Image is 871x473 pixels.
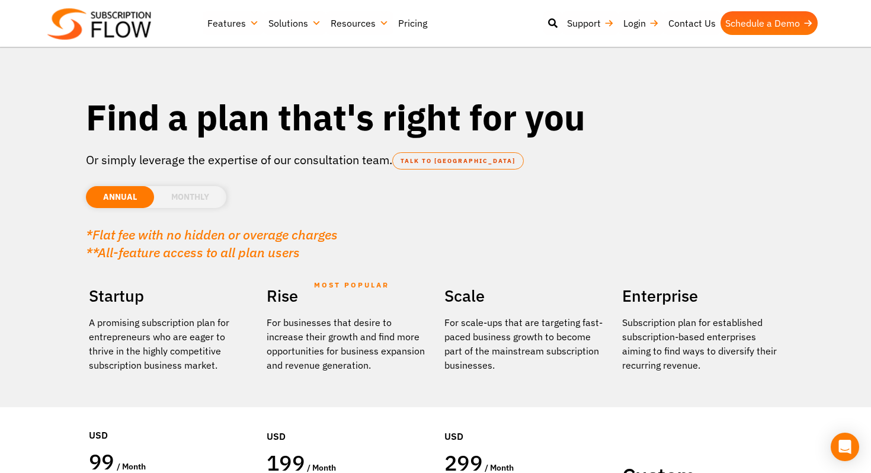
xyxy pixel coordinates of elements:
a: TALK TO [GEOGRAPHIC_DATA] [392,152,524,170]
a: Resources [326,11,393,35]
img: Subscriptionflow [47,8,151,40]
a: Features [203,11,264,35]
em: *Flat fee with no hidden or overage charges [86,226,338,243]
p: A promising subscription plan for entrepreneurs who are eager to thrive in the highly competitive... [89,315,249,372]
p: Or simply leverage the expertise of our consultation team. [86,151,785,169]
span: / month [485,462,514,473]
p: Subscription plan for established subscription-based enterprises aiming to find ways to diversify... [622,315,782,372]
div: For scale-ups that are targeting fast-paced business growth to become part of the mainstream subs... [444,315,604,372]
a: Solutions [264,11,326,35]
li: MONTHLY [154,186,226,208]
a: Support [562,11,619,35]
a: Contact Us [664,11,721,35]
div: Open Intercom Messenger [831,433,859,461]
div: For businesses that desire to increase their growth and find more opportunities for business expa... [267,315,427,372]
div: USD [444,394,604,449]
a: Pricing [393,11,432,35]
div: USD [267,394,427,449]
li: ANNUAL [86,186,154,208]
span: / month [117,461,146,472]
em: **All-feature access to all plan users [86,244,300,261]
span: MOST POPULAR [314,271,389,299]
div: USD [89,392,249,448]
h2: Enterprise [622,282,782,309]
h2: Rise [267,282,427,309]
h2: Startup [89,282,249,309]
span: / month [307,462,336,473]
a: Schedule a Demo [721,11,818,35]
h2: Scale [444,282,604,309]
h1: Find a plan that's right for you [86,95,785,139]
a: Login [619,11,664,35]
